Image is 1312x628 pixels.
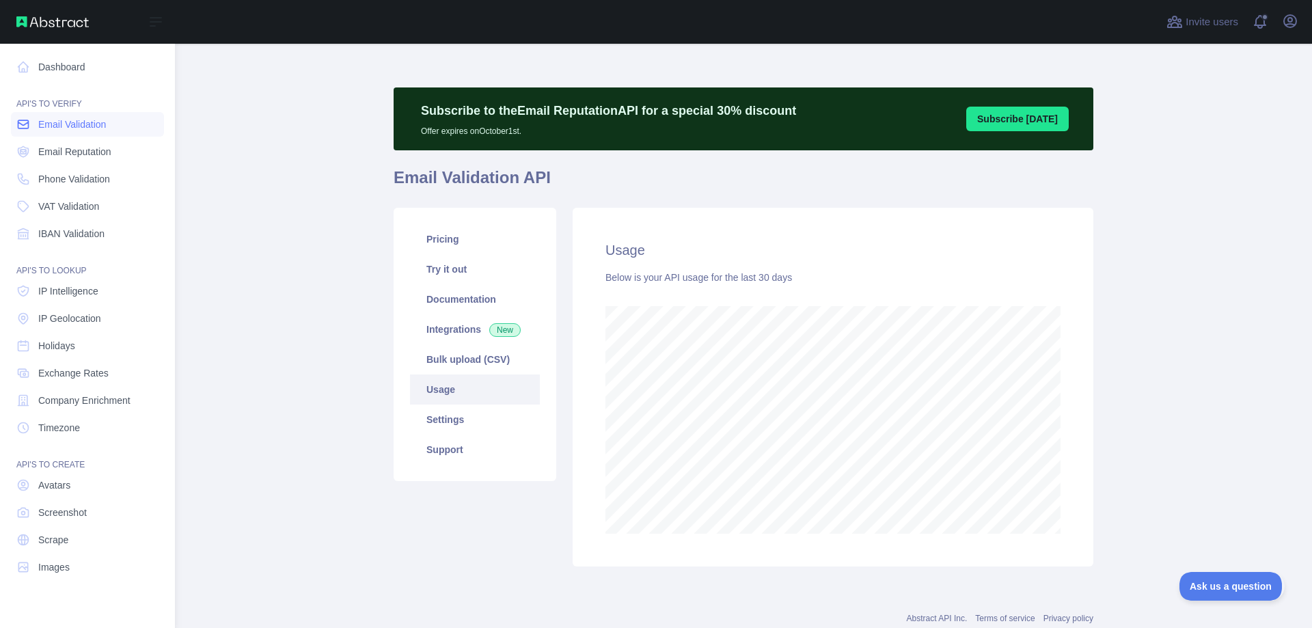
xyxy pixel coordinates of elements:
[410,435,540,465] a: Support
[11,500,164,525] a: Screenshot
[394,167,1093,200] h1: Email Validation API
[11,112,164,137] a: Email Validation
[11,55,164,79] a: Dashboard
[1043,614,1093,623] a: Privacy policy
[410,254,540,284] a: Try it out
[38,118,106,131] span: Email Validation
[1186,14,1238,30] span: Invite users
[11,443,164,470] div: API'S TO CREATE
[38,227,105,241] span: IBAN Validation
[410,344,540,374] a: Bulk upload (CSV)
[38,200,99,213] span: VAT Validation
[38,421,80,435] span: Timezone
[38,339,75,353] span: Holidays
[11,194,164,219] a: VAT Validation
[605,241,1061,260] h2: Usage
[38,478,70,492] span: Avatars
[410,314,540,344] a: Integrations New
[907,614,968,623] a: Abstract API Inc.
[11,167,164,191] a: Phone Validation
[38,506,87,519] span: Screenshot
[38,284,98,298] span: IP Intelligence
[38,172,110,186] span: Phone Validation
[38,394,131,407] span: Company Enrichment
[11,333,164,358] a: Holidays
[1164,11,1241,33] button: Invite users
[11,388,164,413] a: Company Enrichment
[975,614,1035,623] a: Terms of service
[410,224,540,254] a: Pricing
[11,82,164,109] div: API'S TO VERIFY
[421,120,796,137] p: Offer expires on October 1st.
[11,139,164,164] a: Email Reputation
[410,374,540,405] a: Usage
[16,16,89,27] img: Abstract API
[11,528,164,552] a: Scrape
[11,279,164,303] a: IP Intelligence
[38,560,70,574] span: Images
[605,271,1061,284] div: Below is your API usage for the last 30 days
[11,306,164,331] a: IP Geolocation
[421,101,796,120] p: Subscribe to the Email Reputation API for a special 30 % discount
[11,473,164,497] a: Avatars
[410,405,540,435] a: Settings
[11,361,164,385] a: Exchange Rates
[966,107,1069,131] button: Subscribe [DATE]
[11,249,164,276] div: API'S TO LOOKUP
[11,555,164,579] a: Images
[38,366,109,380] span: Exchange Rates
[11,221,164,246] a: IBAN Validation
[38,312,101,325] span: IP Geolocation
[1179,572,1285,601] iframe: Toggle Customer Support
[38,533,68,547] span: Scrape
[489,323,521,337] span: New
[38,145,111,159] span: Email Reputation
[11,415,164,440] a: Timezone
[410,284,540,314] a: Documentation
